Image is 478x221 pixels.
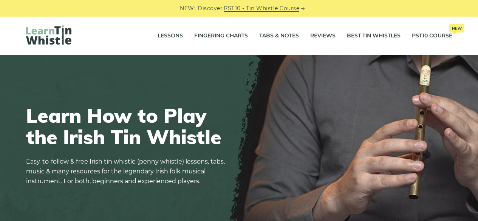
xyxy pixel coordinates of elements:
a: PST10 CourseNew [412,26,452,45]
img: LearnTinWhistle.com [26,25,71,45]
a: Tabs & Notes [259,26,299,45]
a: Best Tin Whistles [347,26,401,45]
a: Reviews [310,26,336,45]
span: New [449,24,464,32]
a: Lessons [158,26,183,45]
a: Fingering Charts [194,26,248,45]
p: Easy-to-follow & free Irish tin whistle (penny whistle) lessons, tabs, music & many resources for... [26,157,230,186]
h1: Learn How to Play the Irish Tin Whistle [26,105,230,148]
